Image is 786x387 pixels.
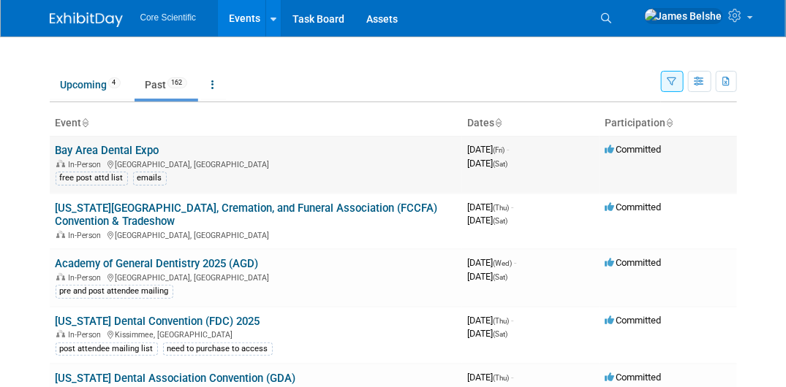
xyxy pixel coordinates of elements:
div: need to purchase to access [163,342,273,356]
div: emails [133,172,167,185]
span: Committed [605,202,662,212]
th: Event [50,111,462,136]
a: Bay Area Dental Expo [56,144,159,157]
img: In-Person Event [56,231,65,238]
span: (Sat) [494,160,508,168]
img: ExhibitDay [50,12,123,27]
span: [DATE] [468,158,508,169]
a: Upcoming4 [50,71,132,99]
span: (Thu) [494,374,510,382]
a: Sort by Participation Type [666,117,673,129]
span: Committed [605,372,662,383]
span: [DATE] [468,144,510,155]
th: Participation [600,111,737,136]
span: [DATE] [468,257,517,268]
img: James Belshe [644,8,723,24]
span: (Sat) [494,217,508,225]
a: Sort by Start Date [495,117,502,129]
span: (Fri) [494,146,505,154]
span: 4 [108,77,121,88]
span: Committed [605,144,662,155]
span: (Sat) [494,273,508,281]
span: In-Person [69,273,106,283]
span: [DATE] [468,328,508,339]
div: [GEOGRAPHIC_DATA], [GEOGRAPHIC_DATA] [56,271,456,283]
div: Kissimmee, [GEOGRAPHIC_DATA] [56,328,456,340]
span: Committed [605,257,662,268]
span: In-Person [69,160,106,169]
span: In-Person [69,330,106,340]
a: [US_STATE][GEOGRAPHIC_DATA], Cremation, and Funeral Association (FCCFA) Convention & Tradeshow [56,202,438,229]
span: In-Person [69,231,106,240]
span: Committed [605,315,662,326]
img: In-Person Event [56,160,65,167]
a: Sort by Event Name [82,117,89,129]
span: - [512,315,514,326]
span: (Thu) [494,204,510,212]
span: (Wed) [494,259,513,267]
span: - [512,202,514,212]
div: free post attd list [56,172,128,185]
a: [US_STATE] Dental Convention (FDC) 2025 [56,315,260,328]
a: Academy of General Dentistry 2025 (AGD) [56,257,259,270]
span: [DATE] [468,271,508,282]
span: [DATE] [468,215,508,226]
div: [GEOGRAPHIC_DATA], [GEOGRAPHIC_DATA] [56,229,456,240]
span: - [507,144,510,155]
span: [DATE] [468,315,514,326]
span: 162 [167,77,187,88]
span: - [515,257,517,268]
div: pre and post attendee mailing [56,285,173,298]
img: In-Person Event [56,330,65,337]
img: In-Person Event [56,273,65,280]
div: [GEOGRAPHIC_DATA], [GEOGRAPHIC_DATA] [56,158,456,169]
a: Past162 [135,71,198,99]
div: post attendee mailing list [56,342,158,356]
span: (Thu) [494,317,510,325]
th: Dates [462,111,600,136]
span: - [512,372,514,383]
span: [DATE] [468,372,514,383]
span: [DATE] [468,202,514,212]
span: Core Scientific [140,12,197,23]
a: [US_STATE] Dental Association Convention (GDA) [56,372,296,385]
span: (Sat) [494,330,508,338]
